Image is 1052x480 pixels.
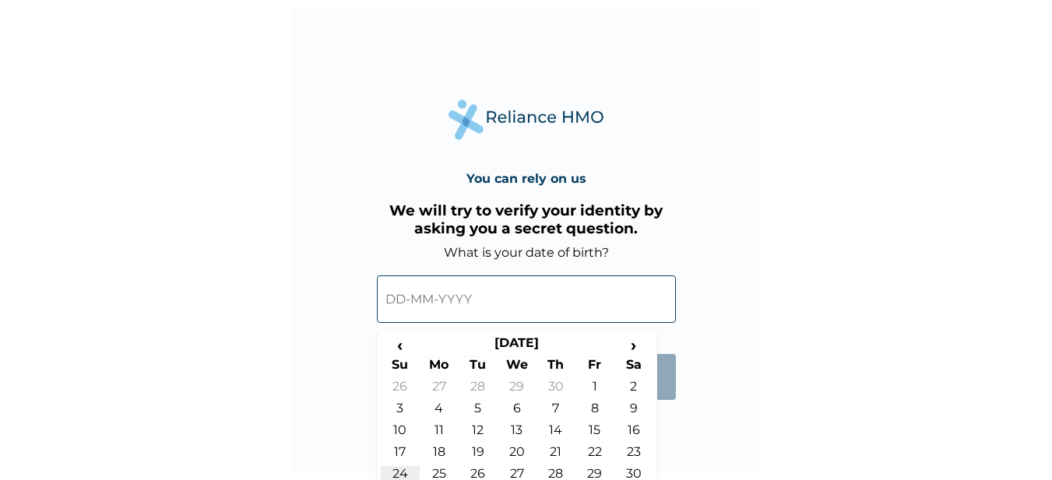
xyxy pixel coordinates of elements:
th: Su [381,357,420,379]
td: 16 [614,422,653,444]
td: 10 [381,422,420,444]
td: 20 [498,444,537,466]
td: 5 [459,401,498,422]
h4: You can rely on us [466,171,586,186]
td: 28 [459,379,498,401]
td: 30 [537,379,575,401]
td: 22 [575,444,614,466]
th: Sa [614,357,653,379]
td: 17 [381,444,420,466]
td: 12 [459,422,498,444]
td: 13 [498,422,537,444]
td: 21 [537,444,575,466]
th: We [498,357,537,379]
td: 2 [614,379,653,401]
td: 23 [614,444,653,466]
th: [DATE] [420,335,614,357]
label: What is your date of birth? [444,245,609,260]
td: 26 [381,379,420,401]
td: 19 [459,444,498,466]
h3: We will try to verify your identity by asking you a secret question. [377,201,676,237]
td: 8 [575,401,614,422]
td: 6 [498,401,537,422]
span: ‹ [381,335,420,355]
th: Fr [575,357,614,379]
td: 7 [537,401,575,422]
input: DD-MM-YYYY [377,275,676,323]
th: Tu [459,357,498,379]
th: Mo [420,357,459,379]
td: 4 [420,401,459,422]
img: Reliance Health's Logo [449,100,604,139]
td: 1 [575,379,614,401]
td: 11 [420,422,459,444]
td: 9 [614,401,653,422]
td: 29 [498,379,537,401]
td: 3 [381,401,420,422]
td: 27 [420,379,459,401]
th: Th [537,357,575,379]
td: 15 [575,422,614,444]
td: 14 [537,422,575,444]
td: 18 [420,444,459,466]
span: › [614,335,653,355]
